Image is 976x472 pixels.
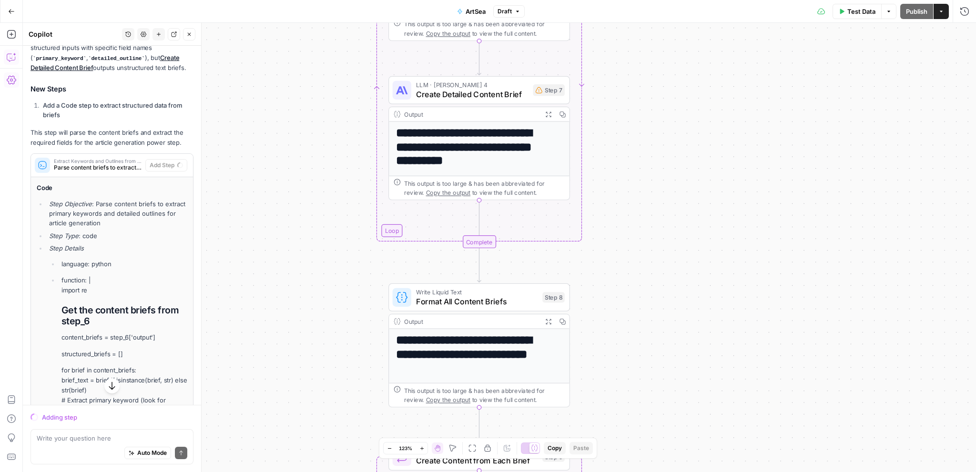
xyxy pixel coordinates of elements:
[404,20,565,38] div: This output is too large & has been abbreviated for review. to view the full content.
[61,349,187,359] p: structured_briefs = []
[47,199,187,228] li: : Parse content briefs to extract primary keywords and detailed outlines for article generation
[416,455,538,467] span: Create Content from Each Brief
[462,235,496,248] div: Complete
[542,292,565,302] div: Step 8
[906,7,927,16] span: Publish
[416,89,529,100] span: Create Detailed Content Brief
[124,447,171,459] button: Auto Mode
[30,128,193,148] p: This step will parse the content briefs and extract the required fields for the article generatio...
[451,4,491,19] button: ArtSea
[61,365,187,395] p: for brief in content_briefs: brief_text = brief if isinstance(brief, str) else str(brief)
[478,41,481,75] g: Edge from step_6 to step_7
[548,444,562,452] span: Copy
[426,30,470,37] span: Copy the output
[478,407,481,442] g: Edge from step_8 to step_9
[847,7,875,16] span: Test Data
[137,449,167,457] span: Auto Mode
[426,396,470,403] span: Copy the output
[61,332,187,342] p: content_briefs = step_6['output']
[49,232,79,240] em: Step Type
[30,83,193,96] h3: New Steps
[61,305,187,327] h1: Get the content briefs from step_6
[61,275,187,295] p: function: | import re
[493,5,525,18] button: Draft
[426,189,470,196] span: Copy the output
[833,4,881,19] button: Test Data
[533,84,565,96] div: Step 7
[33,56,86,61] code: primary_keyword
[544,442,566,454] button: Copy
[542,452,565,462] div: Step 9
[42,412,193,422] div: Adding step
[569,442,593,454] button: Paste
[49,200,92,208] em: Step Objective
[47,231,187,241] li: : code
[145,159,187,171] button: Add Step
[416,296,538,308] span: Format All Content Briefs
[54,159,142,163] span: Extract Keywords and Outlines from Briefs
[88,56,145,61] code: detailed_outline
[388,235,570,248] div: Complete
[416,287,538,297] span: Write Liquid Text
[404,179,565,197] div: This output is too large & has been abbreviated for review. to view the full content.
[466,7,486,16] span: ArtSea
[404,317,538,326] div: Output
[416,80,529,90] span: LLM · [PERSON_NAME] 4
[573,444,589,452] span: Paste
[404,386,565,404] div: This output is too large & has been abbreviated for review. to view the full content.
[37,183,187,193] h4: Code
[404,110,538,119] div: Output
[29,30,119,39] div: Copilot
[399,444,412,452] span: 123%
[900,4,933,19] button: Publish
[498,7,512,16] span: Draft
[30,33,193,73] p: However, there's still an issue - the power step expects structured inputs with specific field na...
[49,244,84,252] em: Step Details
[388,442,570,471] div: IterationCreate Content from Each BriefStep 9
[61,259,187,269] p: language: python
[54,163,142,172] span: Parse content briefs to extract primary keywords and detailed outlines for article generation
[43,101,183,119] strong: Add a Code step to extract structured data from briefs
[478,248,481,282] g: Edge from step_6-iteration-end to step_8
[150,161,174,170] span: Add Step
